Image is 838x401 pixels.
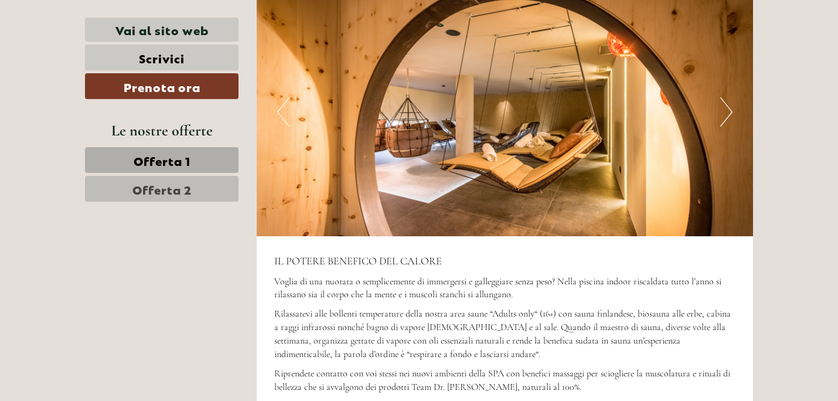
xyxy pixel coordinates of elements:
button: Next [720,97,733,127]
a: Scrivici [85,45,239,70]
span: IL POTERE BENEFICO DEL CALORE [274,254,442,267]
button: Previous [277,97,289,127]
span: Offerta 1 [134,152,190,168]
a: Prenota ora [85,73,239,99]
span: Offerta 2 [132,181,192,197]
p: Rilassatevi alle bollenti temperature della nostra area saune “Adults only“ (16+) con sauna finla... [274,307,736,361]
a: Vai al sito web [85,18,239,42]
div: Le nostre offerte [85,120,239,141]
p: Riprendete contatto con voi stessi nei nuovi ambienti della SPA con benefici massaggi per sciogli... [274,367,736,394]
p: Voglia di una nuotata o semplicemente di immergersi e galleggiare senza peso? Nella piscina indoo... [274,275,736,302]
